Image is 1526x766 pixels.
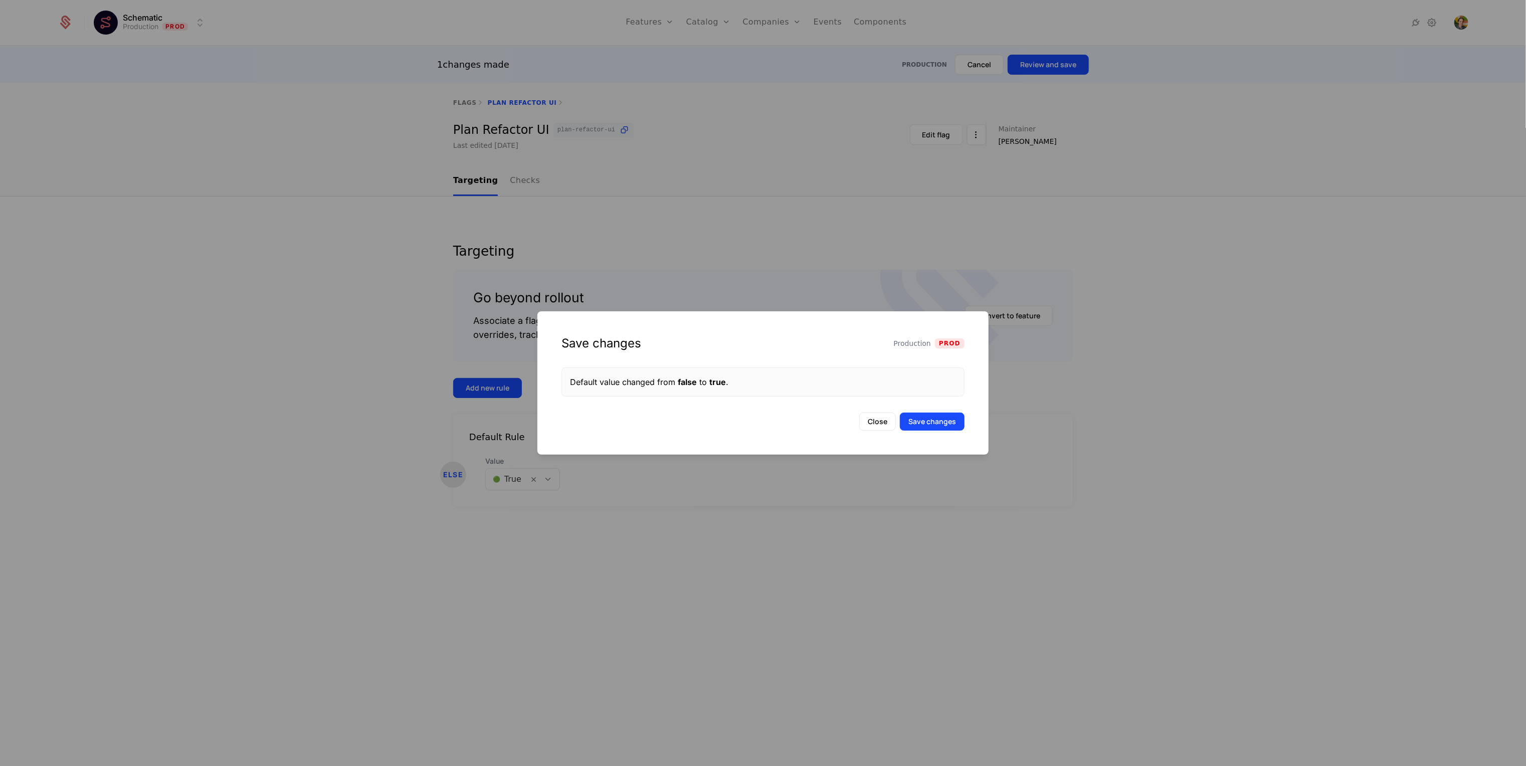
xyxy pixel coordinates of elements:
div: Default value changed from to . [570,376,956,388]
span: false [678,377,697,387]
span: Prod [935,338,965,348]
button: Save changes [900,413,965,431]
button: Close [859,413,896,431]
span: true [709,377,726,387]
span: Production [894,338,931,348]
div: Save changes [561,335,641,351]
